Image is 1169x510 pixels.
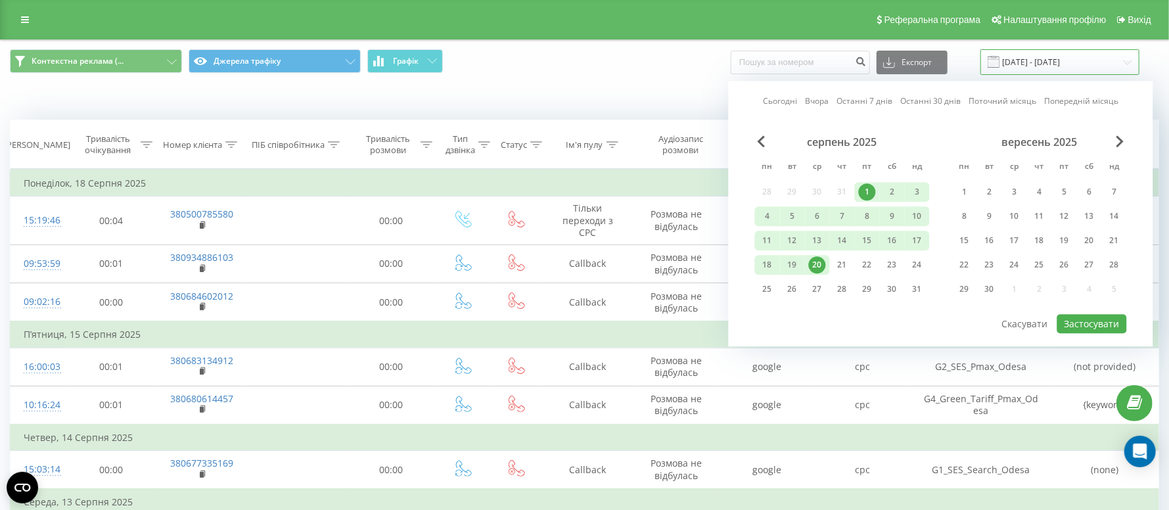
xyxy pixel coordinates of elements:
[956,232,973,249] div: 15
[780,206,805,226] div: вт 5 серп 2025 р.
[651,251,702,275] span: Розмова не відбулась
[859,281,876,298] div: 29
[24,208,54,233] div: 15:19:46
[755,135,930,149] div: серпень 2025
[880,231,905,250] div: сб 16 серп 2025 р.
[541,283,633,322] td: Callback
[1027,255,1052,275] div: чт 25 вер 2025 р.
[1027,206,1052,226] div: чт 11 вер 2025 р.
[994,314,1055,333] button: Скасувати
[759,208,776,225] div: 4
[755,255,780,275] div: пн 18 серп 2025 р.
[24,289,54,315] div: 09:02:16
[952,255,977,275] div: пн 22 вер 2025 р.
[719,283,815,322] td: google
[1055,158,1074,177] abbr: п’ятниця
[780,279,805,299] div: вт 26 серп 2025 р.
[359,133,417,156] div: Тривалість розмови
[780,231,805,250] div: вт 12 серп 2025 р.
[784,232,801,249] div: 12
[910,348,1052,386] td: G2_SES_Pmax_Odesa
[170,354,233,367] a: 380683134912
[859,232,876,249] div: 15
[956,281,973,298] div: 29
[815,348,911,386] td: cpc
[1002,255,1027,275] div: ср 24 вер 2025 р.
[1081,256,1098,273] div: 27
[909,208,926,225] div: 10
[651,457,702,481] span: Розмова не відбулась
[1030,158,1049,177] abbr: четвер
[884,208,901,225] div: 9
[855,182,880,202] div: пт 1 серп 2025 р.
[11,321,1159,348] td: П’ятниця, 15 Серпня 2025
[1044,95,1118,108] a: Попередній місяць
[1056,208,1073,225] div: 12
[910,386,1052,425] td: G4_Green_Tariff_Pmax_Odesa
[1124,436,1156,467] div: Open Intercom Messenger
[905,255,930,275] div: нд 24 серп 2025 р.
[566,139,603,151] div: Ім'я пулу
[884,183,901,200] div: 2
[909,183,926,200] div: 3
[882,158,902,177] abbr: субота
[834,281,851,298] div: 28
[1052,182,1077,202] div: пт 5 вер 2025 р.
[909,232,926,249] div: 17
[981,256,998,273] div: 23
[1056,256,1073,273] div: 26
[880,279,905,299] div: сб 30 серп 2025 р.
[347,348,436,386] td: 00:00
[1052,386,1158,425] td: {keyword}
[1102,206,1127,226] div: нд 14 вер 2025 р.
[880,206,905,226] div: сб 9 серп 2025 р.
[1002,231,1027,250] div: ср 17 вер 2025 р.
[1057,314,1127,333] button: Застосувати
[347,197,436,245] td: 00:00
[67,283,156,322] td: 00:00
[347,451,436,490] td: 00:00
[1052,451,1158,490] td: (none)
[909,281,926,298] div: 31
[910,451,1052,490] td: G1_SES_Search_Odesa
[541,386,633,425] td: Callback
[10,49,182,73] button: Контекстна реклама (...
[834,256,851,273] div: 21
[784,208,801,225] div: 5
[977,231,1002,250] div: вт 16 вер 2025 р.
[719,348,815,386] td: google
[905,231,930,250] div: нд 17 серп 2025 р.
[907,158,927,177] abbr: неділя
[1031,256,1048,273] div: 25
[541,197,633,245] td: Тільки переходи з CPC
[909,256,926,273] div: 24
[784,256,801,273] div: 19
[1081,208,1098,225] div: 13
[1106,208,1123,225] div: 14
[755,279,780,299] div: пн 25 серп 2025 р.
[501,139,527,151] div: Статус
[859,208,876,225] div: 8
[837,95,892,108] a: Останні 7 днів
[541,348,633,386] td: Callback
[541,244,633,283] td: Callback
[758,135,766,147] span: Previous Month
[1005,158,1024,177] abbr: середа
[981,281,998,298] div: 30
[1105,158,1124,177] abbr: неділя
[651,290,702,314] span: Розмова не відбулась
[1006,232,1023,249] div: 17
[67,451,156,490] td: 00:00
[1027,231,1052,250] div: чт 18 вер 2025 р.
[1052,231,1077,250] div: пт 19 вер 2025 р.
[981,232,998,249] div: 16
[830,255,855,275] div: чт 21 серп 2025 р.
[1080,158,1099,177] abbr: субота
[24,251,54,277] div: 09:53:59
[1006,183,1023,200] div: 3
[1102,231,1127,250] div: нд 21 вер 2025 р.
[884,232,901,249] div: 16
[859,183,876,200] div: 1
[1081,232,1098,249] div: 20
[955,158,974,177] abbr: понеділок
